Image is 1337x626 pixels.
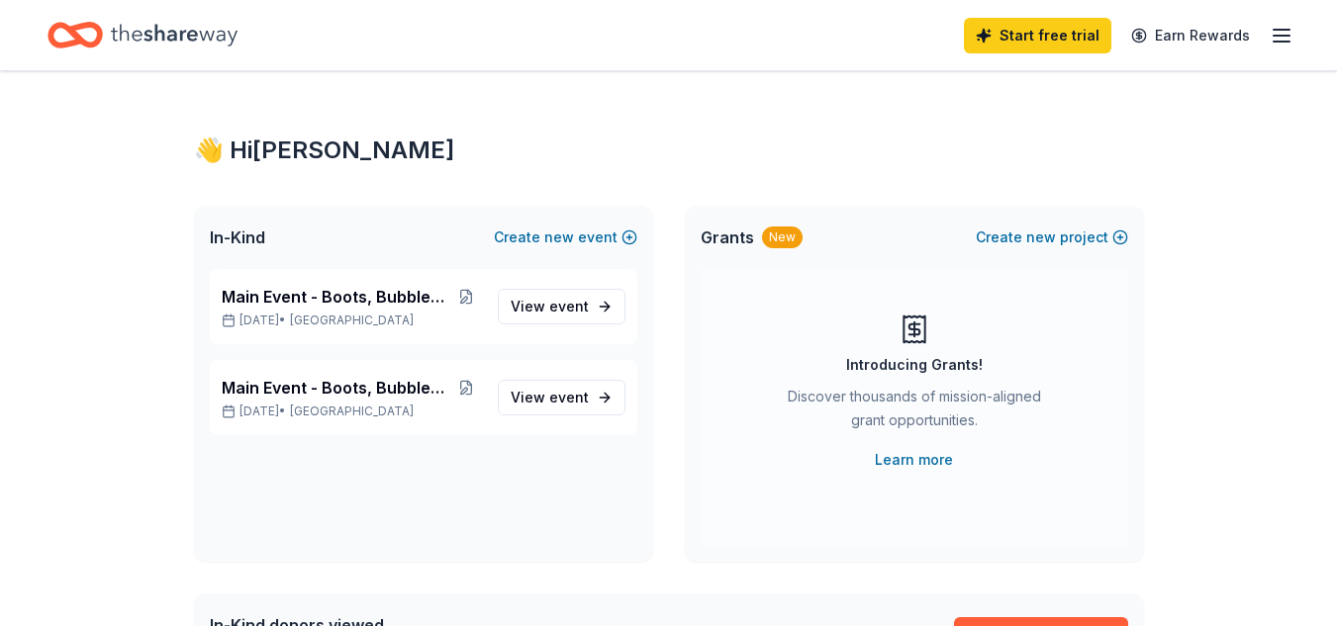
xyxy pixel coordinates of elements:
[780,385,1049,440] div: Discover thousands of mission-aligned grant opportunities.
[290,403,414,419] span: [GEOGRAPHIC_DATA]
[494,225,637,249] button: Createnewevent
[290,313,414,328] span: [GEOGRAPHIC_DATA]
[701,225,754,249] span: Grants
[762,226,803,248] div: New
[48,12,238,58] a: Home
[498,380,625,415] a: View event
[222,313,482,328] p: [DATE] •
[964,18,1111,53] a: Start free trial
[194,134,1144,166] div: 👋 Hi [PERSON_NAME]
[222,403,482,419] p: [DATE] •
[544,225,574,249] span: new
[549,298,589,314] span: event
[1119,18,1262,53] a: Earn Rewards
[549,389,589,405] span: event
[511,295,589,318] span: View
[1026,225,1056,249] span: new
[846,353,983,377] div: Introducing Grants!
[498,289,625,324] a: View event
[222,285,450,309] span: Main Event - Boots, Bubbles and BBQ
[222,376,450,400] span: Main Event - Boots, Bubbles and BBQ
[875,448,953,472] a: Learn more
[210,225,265,249] span: In-Kind
[976,225,1128,249] button: Createnewproject
[511,386,589,409] span: View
